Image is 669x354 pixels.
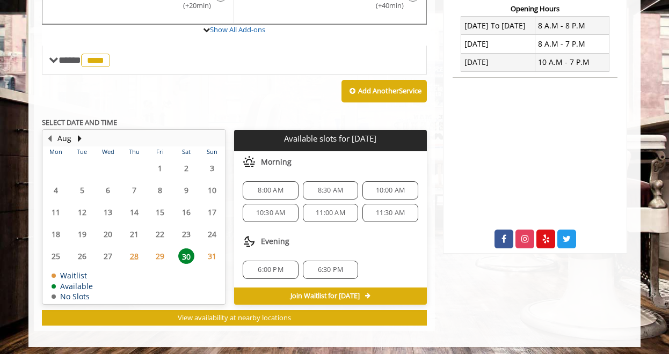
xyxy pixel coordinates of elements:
[173,245,199,267] td: Select day30
[243,261,298,279] div: 6:00 PM
[42,310,427,326] button: View availability at nearby locations
[243,181,298,200] div: 8:00 AM
[290,292,360,300] span: Join Waitlist for [DATE]
[199,146,226,157] th: Sun
[204,248,220,264] span: 31
[535,35,609,53] td: 8 A.M - 7 P.M
[461,35,535,53] td: [DATE]
[316,209,345,217] span: 11:00 AM
[318,265,343,274] span: 6:30 PM
[45,132,54,144] button: Previous Month
[121,245,147,267] td: Select day28
[303,261,358,279] div: 6:30 PM
[178,313,291,322] span: View availability at nearby locations
[318,186,343,195] span: 8:30 AM
[173,146,199,157] th: Sat
[303,181,358,200] div: 8:30 AM
[238,134,422,143] p: Available slots for [DATE]
[261,158,292,166] span: Morning
[376,186,405,195] span: 10:00 AM
[535,17,609,35] td: 8 A.M - 8 P.M
[261,237,289,246] span: Evening
[303,204,358,222] div: 11:00 AM
[376,209,405,217] span: 11:30 AM
[52,271,93,279] td: Waitlist
[461,17,535,35] td: [DATE] To [DATE]
[178,248,194,264] span: 30
[42,117,117,127] b: SELECT DATE AND TIME
[121,146,147,157] th: Thu
[147,146,173,157] th: Fri
[199,245,226,267] td: Select day31
[126,248,142,264] span: 28
[243,235,256,248] img: evening slots
[95,146,121,157] th: Wed
[341,80,427,102] button: Add AnotherService
[147,245,173,267] td: Select day29
[43,146,69,157] th: Mon
[362,181,418,200] div: 10:00 AM
[362,204,418,222] div: 11:30 AM
[52,282,93,290] td: Available
[75,132,84,144] button: Next Month
[52,292,93,300] td: No Slots
[535,53,609,71] td: 10 A.M - 7 P.M
[258,186,283,195] span: 8:00 AM
[358,86,421,95] b: Add Another Service
[256,209,286,217] span: 10:30 AM
[243,204,298,222] div: 10:30 AM
[210,25,265,34] a: Show All Add-ons
[461,53,535,71] td: [DATE]
[453,5,617,12] h3: Opening Hours
[258,265,283,274] span: 6:00 PM
[69,146,94,157] th: Tue
[152,248,168,264] span: 29
[57,132,71,144] button: Aug
[243,156,256,168] img: morning slots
